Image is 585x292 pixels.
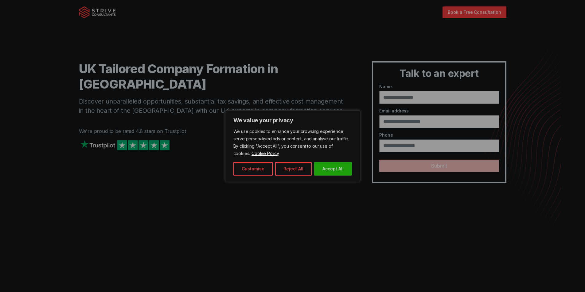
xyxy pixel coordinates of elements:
div: We value your privacy [225,110,360,182]
p: We value your privacy [233,117,352,124]
button: Reject All [275,162,312,176]
p: We use cookies to enhance your browsing experience, serve personalised ads or content, and analys... [233,128,352,157]
button: Customise [233,162,273,176]
a: Cookie Policy [251,150,279,156]
button: Accept All [314,162,352,176]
